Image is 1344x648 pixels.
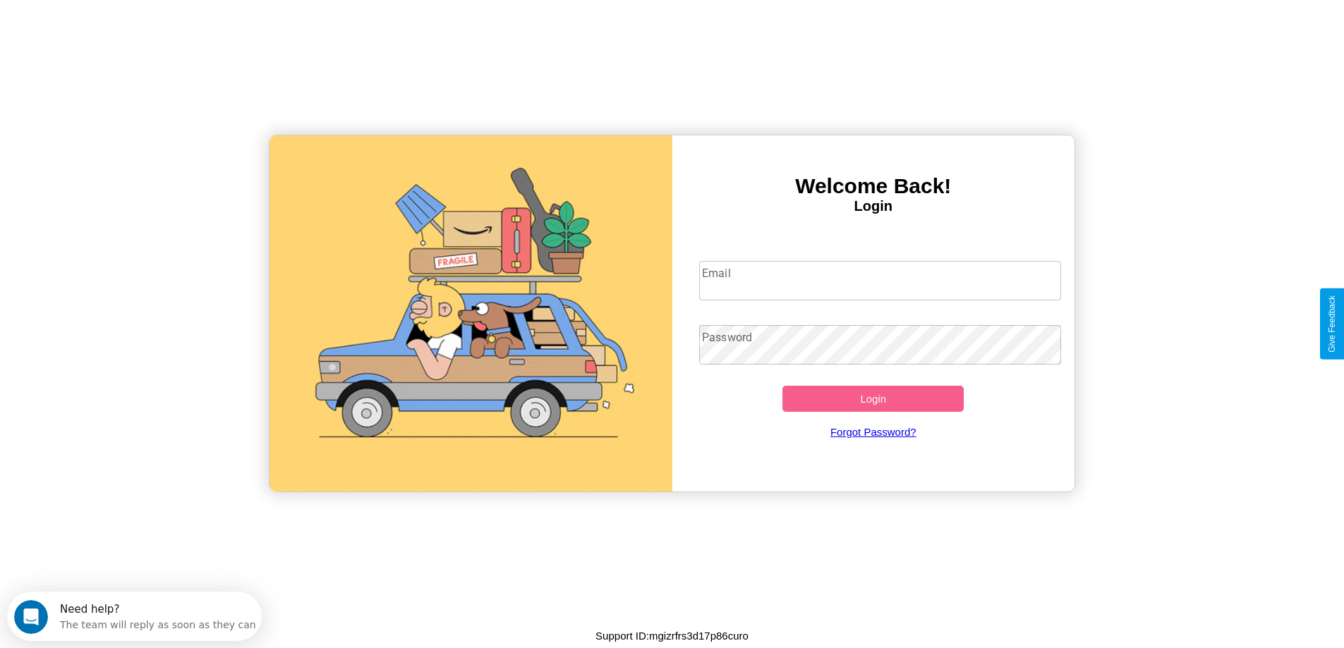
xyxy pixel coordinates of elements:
div: Give Feedback [1327,295,1337,353]
a: Forgot Password? [692,412,1054,452]
img: gif [270,135,672,491]
h4: Login [672,198,1075,214]
h3: Welcome Back! [672,174,1075,198]
iframe: Intercom live chat discovery launcher [7,592,262,641]
div: Open Intercom Messenger [6,6,262,44]
button: Login [782,386,964,412]
div: The team will reply as soon as they can [53,23,249,38]
p: Support ID: mgizrfrs3d17p86curo [595,626,749,645]
div: Need help? [53,12,249,23]
iframe: Intercom live chat [14,600,48,634]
